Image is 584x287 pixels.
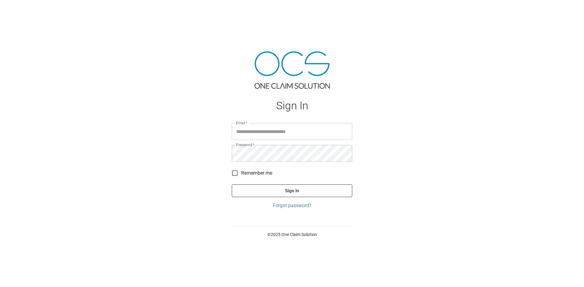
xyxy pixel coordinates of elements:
p: © 2025 One Claim Solution [232,231,352,237]
button: Sign In [232,184,352,197]
a: Forgot password? [232,202,352,209]
label: Email [236,120,248,125]
span: Remember me [241,169,272,177]
img: ocs-logo-tra.png [255,51,330,89]
img: ocs-logo-white-transparent.png [7,4,32,16]
label: Password [236,142,254,147]
h1: Sign In [232,100,352,112]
